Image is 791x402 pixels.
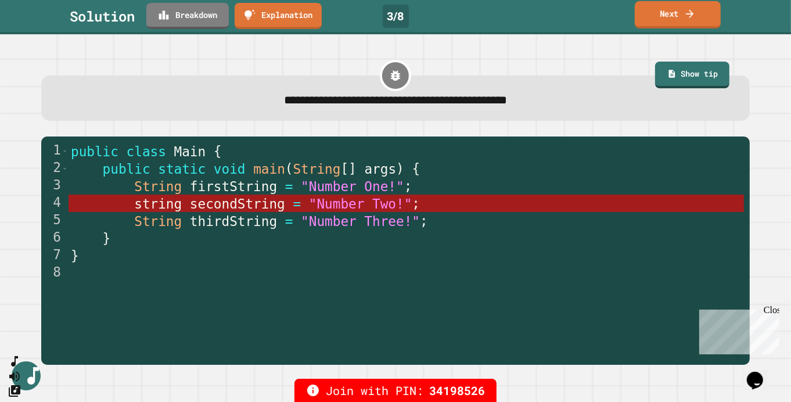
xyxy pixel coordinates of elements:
span: void [214,161,246,177]
div: 6 [41,229,69,247]
span: String [134,179,182,194]
div: 3 / 8 [383,5,409,28]
div: 5 [41,212,69,229]
span: public [102,161,150,177]
div: 8 [41,264,69,282]
span: 34198526 [429,382,485,399]
span: "Number Three!" [301,214,420,229]
a: Explanation [235,3,322,29]
span: args [364,161,396,177]
span: secondString [190,196,285,211]
span: String [134,214,182,229]
span: "Number Two!" [309,196,412,211]
span: = [293,196,301,211]
div: 1 [41,142,69,160]
button: Mute music [8,369,21,383]
iframe: chat widget [695,305,779,354]
span: String [293,161,340,177]
span: public [71,144,118,159]
div: 4 [41,195,69,212]
span: Toggle code folding, rows 2 through 6 [62,160,68,177]
span: firstString [190,179,277,194]
div: 7 [41,247,69,264]
span: = [285,214,293,229]
iframe: chat widget [742,356,779,390]
button: SpeedDial basic example [8,354,21,369]
span: thirdString [190,214,277,229]
span: class [126,144,166,159]
span: Main [174,144,206,159]
div: Join with PIN: [294,379,497,402]
a: Show tip [655,62,729,88]
span: = [285,179,293,194]
span: static [158,161,206,177]
div: 3 [41,177,69,195]
div: 2 [41,160,69,177]
div: Solution [70,6,135,27]
button: Change Music [8,383,21,398]
a: Breakdown [146,3,229,29]
div: Chat with us now!Close [5,5,80,74]
a: Next [635,1,721,28]
span: Toggle code folding, rows 1 through 7 [62,142,68,160]
span: string [134,196,182,211]
span: main [253,161,285,177]
span: "Number One!" [301,179,404,194]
